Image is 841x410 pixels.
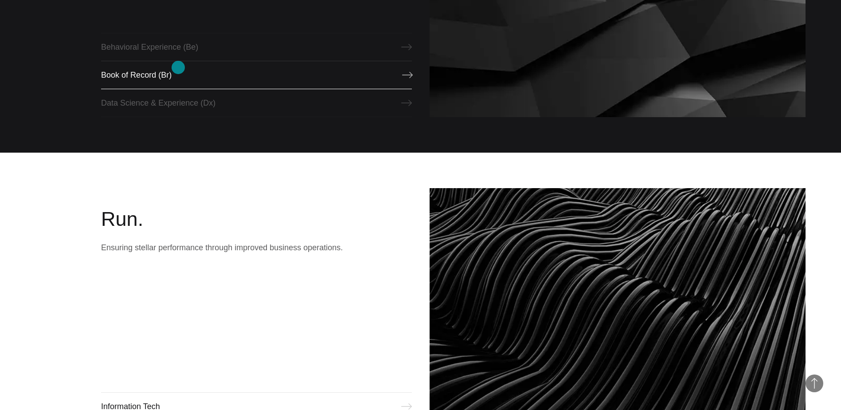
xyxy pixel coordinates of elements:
h2: Run. [101,206,411,233]
button: Back to Top [806,375,823,392]
a: Book of Record (Br) [101,61,411,89]
p: Ensuring stellar performance through improved business operations. [101,241,411,254]
a: Behavioral Experience (Be) [101,33,411,61]
a: Data Science & Experience (Dx) [101,89,411,117]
